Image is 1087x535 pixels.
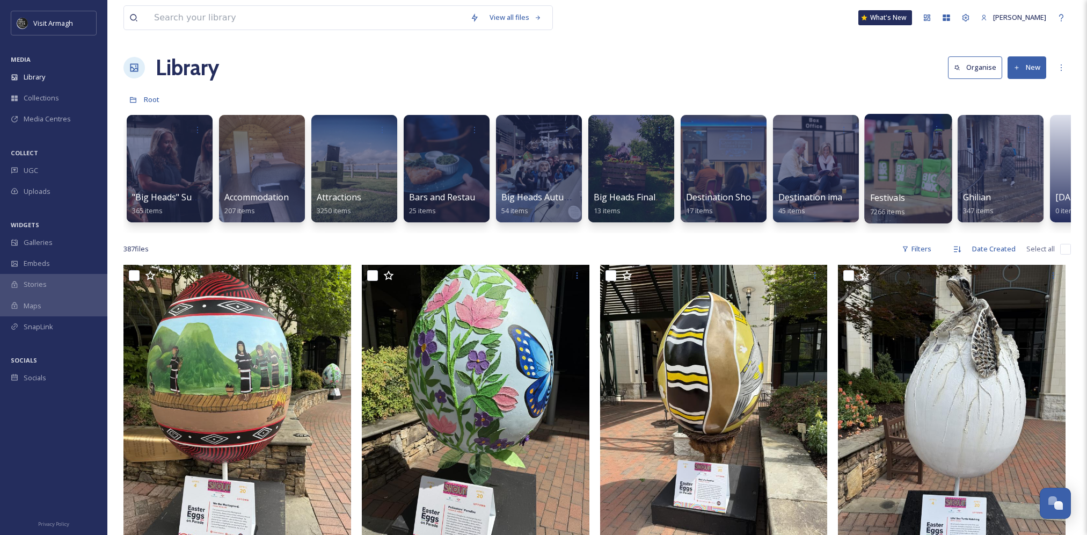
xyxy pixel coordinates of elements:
span: [PERSON_NAME] [993,12,1046,22]
div: Date Created [967,238,1021,259]
span: 3250 items [317,206,351,215]
span: Festivals [870,192,905,204]
span: Privacy Policy [38,520,69,527]
span: Big Heads Autumn 2025 [501,191,598,203]
span: "Big Heads" Summer Content 2025 [132,191,272,203]
span: MEDIA [11,55,31,63]
a: Big Heads Final Videos13 items [594,192,684,215]
button: New [1008,56,1046,78]
span: Embeds [24,258,50,269]
span: Stories [24,279,47,290]
span: Ghilian [963,191,991,203]
span: Accommodation [224,191,289,203]
a: Ghilian347 items [963,192,994,215]
a: Accommodation207 items [224,192,289,215]
a: Destination Showcase, The Alex, [DATE]17 items [686,192,847,215]
span: 207 items [224,206,255,215]
span: Socials [24,373,46,383]
span: 365 items [132,206,163,215]
span: 347 items [963,206,994,215]
span: Root [144,95,159,104]
a: [PERSON_NAME] [975,7,1052,28]
span: Visit Armagh [33,18,73,28]
span: Collections [24,93,59,103]
span: Big Heads Final Videos [594,191,684,203]
a: Festivals7266 items [870,193,905,216]
span: Library [24,72,45,82]
span: Uploads [24,186,50,197]
span: Galleries [24,237,53,248]
img: THE-FIRST-PLACE-VISIT-ARMAGH.COM-BLACK.jpg [17,18,28,28]
span: Bars and Restaurants [409,191,497,203]
span: 45 items [778,206,805,215]
span: UGC [24,165,38,176]
span: 13 items [594,206,621,215]
span: SnapLink [24,322,53,332]
span: 387 file s [123,244,149,254]
span: Attractions [317,191,361,203]
a: Library [156,52,219,84]
a: Destination imagery45 items [778,192,860,215]
a: Bars and Restaurants25 items [409,192,497,215]
a: Attractions3250 items [317,192,361,215]
span: Destination Showcase, The Alex, [DATE] [686,191,847,203]
span: WIDGETS [11,221,39,229]
span: SOCIALS [11,356,37,364]
a: What's New [858,10,912,25]
span: Destination imagery [778,191,860,203]
a: View all files [484,7,547,28]
span: 7266 items [870,206,905,216]
a: Root [144,93,159,106]
button: Organise [948,56,1002,78]
span: 17 items [686,206,713,215]
a: Big Heads Autumn 202554 items [501,192,598,215]
span: Select all [1026,244,1055,254]
span: 0 items [1055,206,1078,215]
span: COLLECT [11,149,38,157]
a: Privacy Policy [38,517,69,530]
span: Media Centres [24,114,71,124]
button: Open Chat [1040,488,1071,519]
span: 54 items [501,206,528,215]
input: Search your library [149,6,465,30]
span: Maps [24,301,41,311]
span: 25 items [409,206,436,215]
a: "Big Heads" Summer Content 2025365 items [132,192,272,215]
div: Filters [896,238,937,259]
